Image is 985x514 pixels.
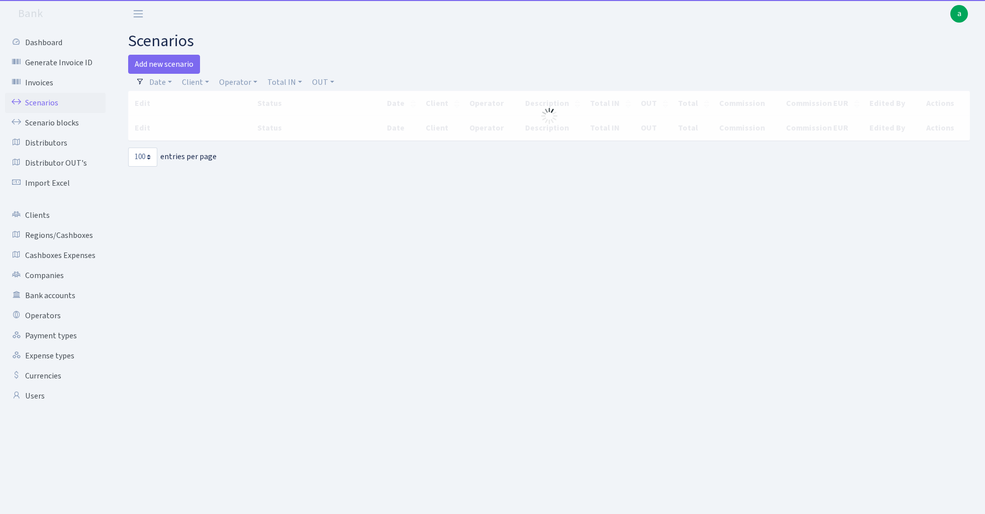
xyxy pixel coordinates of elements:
[5,93,106,113] a: Scenarios
[5,306,106,326] a: Operators
[5,33,106,53] a: Dashboard
[5,286,106,306] a: Bank accounts
[128,55,200,74] a: Add new scenario
[128,30,194,53] span: scenarios
[5,133,106,153] a: Distributors
[5,225,106,245] a: Regions/Cashboxes
[263,74,306,91] a: Total IN
[541,108,557,124] img: Processing...
[5,386,106,406] a: Users
[5,73,106,93] a: Invoices
[5,113,106,133] a: Scenario blocks
[5,245,106,266] a: Cashboxes Expenses
[128,148,217,167] label: entries per page
[5,366,106,386] a: Currencies
[950,5,968,23] a: a
[145,74,176,91] a: Date
[5,326,106,346] a: Payment types
[5,346,106,366] a: Expense types
[128,148,157,167] select: entries per page
[126,6,151,22] button: Toggle navigation
[5,153,106,173] a: Distributor OUT's
[5,205,106,225] a: Clients
[5,53,106,73] a: Generate Invoice ID
[215,74,261,91] a: Operator
[5,173,106,193] a: Import Excel
[178,74,213,91] a: Client
[5,266,106,286] a: Companies
[308,74,338,91] a: OUT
